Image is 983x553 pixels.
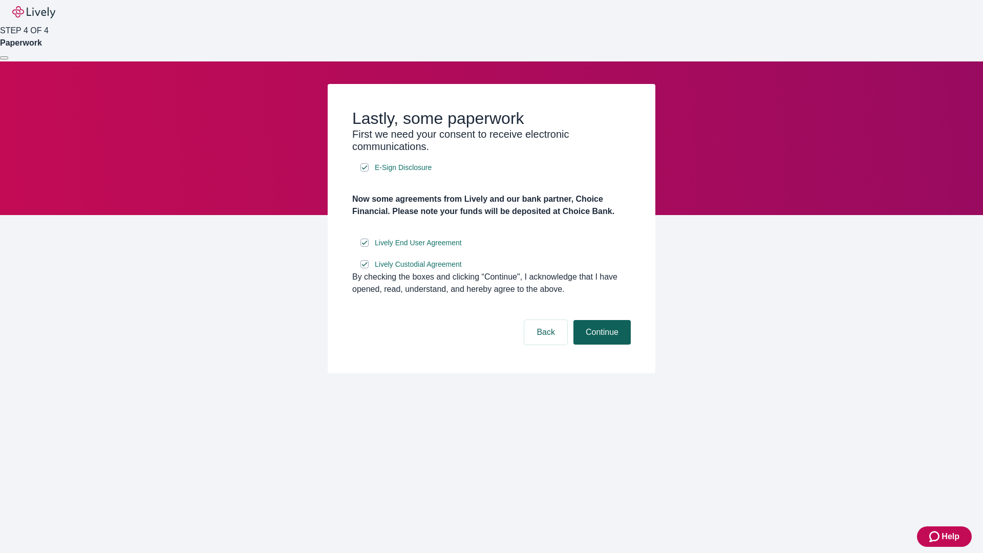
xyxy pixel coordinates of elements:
a: e-sign disclosure document [373,161,434,174]
svg: Zendesk support icon [929,530,942,543]
span: Help [942,530,959,543]
span: Lively Custodial Agreement [375,259,462,270]
img: Lively [12,6,55,18]
button: Back [524,320,567,345]
h3: First we need your consent to receive electronic communications. [352,128,631,153]
h2: Lastly, some paperwork [352,109,631,128]
button: Zendesk support iconHelp [917,526,972,547]
button: Continue [573,320,631,345]
div: By checking the boxes and clicking “Continue", I acknowledge that I have opened, read, understand... [352,271,631,295]
h4: Now some agreements from Lively and our bank partner, Choice Financial. Please note your funds wi... [352,193,631,218]
a: e-sign disclosure document [373,237,464,249]
span: Lively End User Agreement [375,238,462,248]
a: e-sign disclosure document [373,258,464,271]
span: E-Sign Disclosure [375,162,432,173]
